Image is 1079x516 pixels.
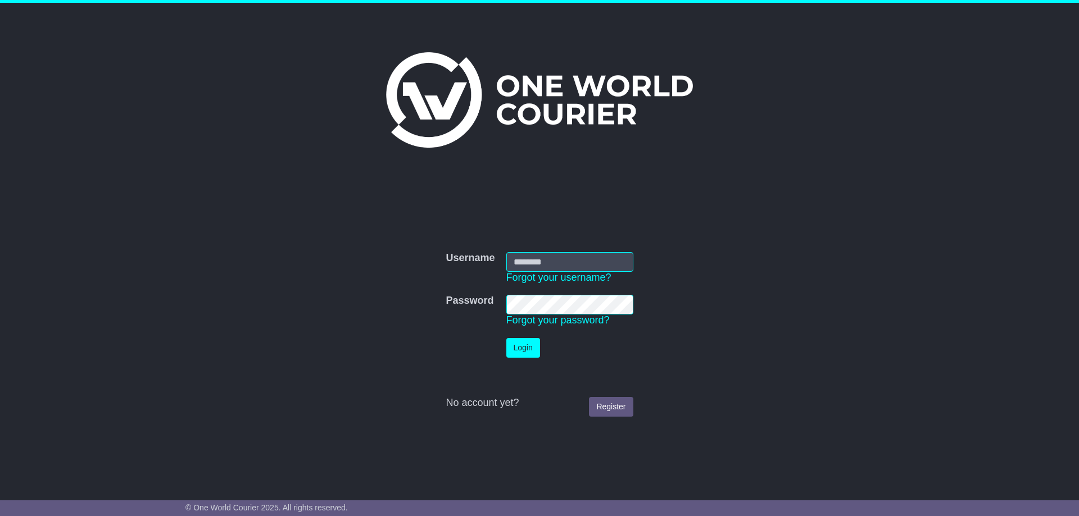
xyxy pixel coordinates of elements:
label: Password [446,295,493,307]
div: No account yet? [446,397,633,409]
a: Forgot your username? [506,272,611,283]
span: © One World Courier 2025. All rights reserved. [185,503,348,512]
label: Username [446,252,495,264]
a: Register [589,397,633,417]
button: Login [506,338,540,358]
a: Forgot your password? [506,314,610,326]
img: One World [386,52,693,148]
